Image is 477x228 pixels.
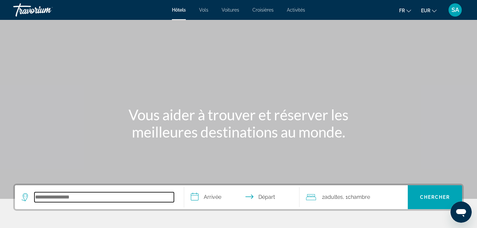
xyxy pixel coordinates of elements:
span: EUR [421,8,430,13]
button: User Menu [447,3,464,17]
a: Activités [287,7,305,13]
div: Search widget [15,185,462,209]
button: Search [408,185,462,209]
span: 2 [322,193,343,202]
span: , 1 [343,193,370,202]
span: Chercher [420,195,450,200]
span: Adultes [325,194,343,200]
span: fr [399,8,405,13]
button: Select check in and out date [184,185,299,209]
a: Hôtels [172,7,186,13]
a: Voitures [222,7,239,13]
button: Change language [399,6,411,15]
span: Chambre [348,194,370,200]
button: Change currency [421,6,437,15]
a: Travorium [13,1,79,19]
a: Croisières [252,7,274,13]
iframe: Bouton de lancement de la fenêtre de messagerie [450,201,472,223]
a: Vols [199,7,208,13]
button: Travelers: 2 adults, 0 children [299,185,408,209]
h1: Vous aider à trouver et réserver les meilleures destinations au monde. [114,106,363,141]
span: SA [451,7,459,13]
input: Search hotel destination [34,192,174,202]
